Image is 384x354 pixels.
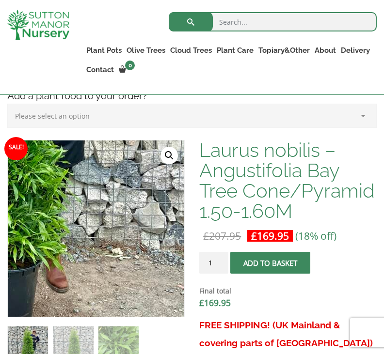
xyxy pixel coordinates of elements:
[230,252,310,274] button: Add to basket
[84,44,124,57] a: Plant Pots
[169,12,377,31] input: Search...
[199,297,231,308] bdi: 169.95
[124,44,168,57] a: Olive Trees
[199,316,377,352] h3: FREE SHIPPING! (UK Mainland & covering parts of [GEOGRAPHIC_DATA])
[256,44,312,57] a: Topiary&Other
[199,252,228,274] input: Product quantity
[199,140,377,221] h1: Laurus nobilis – Angustifolia Bay Tree Cone/Pyramid 1.50-1.60M
[116,63,138,77] a: 0
[203,229,241,243] bdi: 207.95
[251,229,289,243] bdi: 169.95
[168,44,214,57] a: Cloud Trees
[160,147,178,164] a: View full-screen image gallery
[203,229,209,243] span: £
[295,229,336,243] span: (18% off)
[125,61,135,70] span: 0
[199,297,204,308] span: £
[312,44,338,57] a: About
[338,44,372,57] a: Delivery
[199,285,377,297] dt: Final total
[84,63,116,77] a: Contact
[7,10,69,40] img: logo
[251,229,257,243] span: £
[4,137,28,160] span: Sale!
[214,44,256,57] a: Plant Care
